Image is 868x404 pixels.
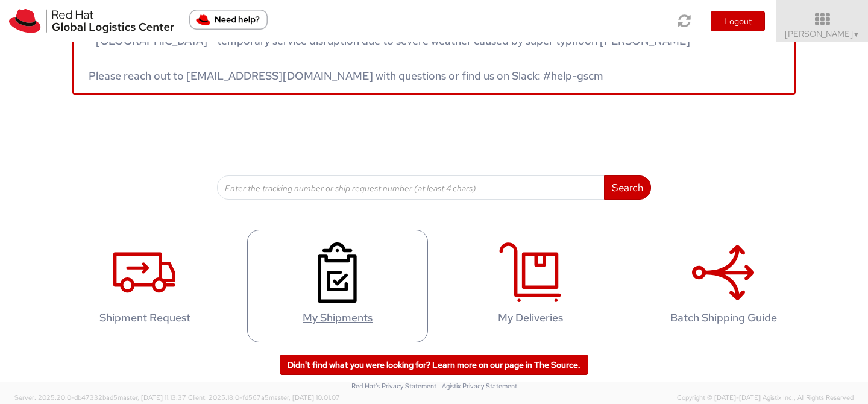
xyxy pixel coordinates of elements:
[89,34,690,83] span: - [GEOGRAPHIC_DATA] - temporary service disruption due to severe weather caused by super typhoon ...
[269,393,340,402] span: master, [DATE] 10:01:07
[118,393,186,402] span: master, [DATE] 11:13:37
[440,230,621,342] a: My Deliveries
[453,312,608,324] h4: My Deliveries
[351,382,436,390] a: Red Hat's Privacy Statement
[711,11,765,31] button: Logout
[260,312,415,324] h4: My Shipments
[14,393,186,402] span: Server: 2025.20.0-db47332bad5
[438,382,517,390] a: | Agistix Privacy Statement
[9,9,174,33] img: rh-logistics-00dfa346123c4ec078e1.svg
[54,230,235,342] a: Shipment Request
[280,355,588,375] a: Didn't find what you were looking for? Learn more on our page in The Source.
[853,30,860,39] span: ▼
[604,175,651,200] button: Search
[677,393,854,403] span: Copyright © [DATE]-[DATE] Agistix Inc., All Rights Reserved
[189,10,268,30] button: Need help?
[646,312,801,324] h4: Batch Shipping Guide
[633,230,814,342] a: Batch Shipping Guide
[188,393,340,402] span: Client: 2025.18.0-fd567a5
[217,175,605,200] input: Enter the tracking number or ship request number (at least 4 chars)
[67,312,222,324] h4: Shipment Request
[785,28,860,39] span: [PERSON_NAME]
[247,230,428,342] a: My Shipments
